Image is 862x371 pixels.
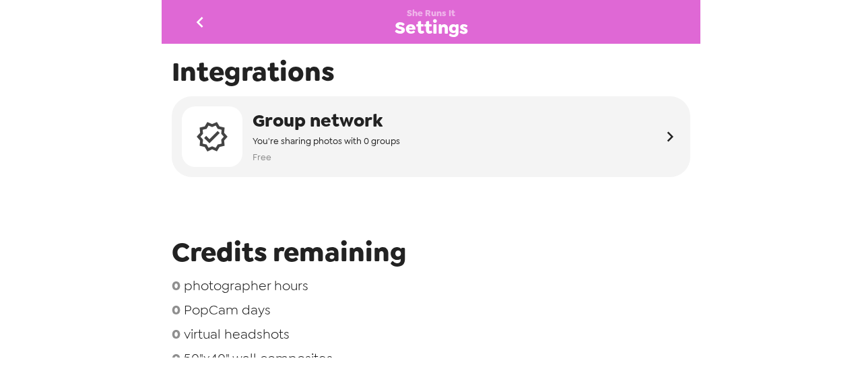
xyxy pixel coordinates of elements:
[407,7,455,19] span: She Runs It
[184,301,271,318] span: PopCam days
[253,108,400,133] span: Group network
[184,349,333,367] span: 50"x40" wall composites
[172,96,690,177] button: Group networkYou're sharing photos with 0 groupsFree
[172,349,180,367] span: 0
[253,133,400,149] span: You're sharing photos with 0 groups
[253,149,400,165] span: Free
[172,277,180,294] span: 0
[172,234,690,270] span: Credits remaining
[172,54,690,90] span: Integrations
[172,301,180,318] span: 0
[395,19,468,37] span: Settings
[172,325,180,343] span: 0
[184,325,290,343] span: virtual headshots
[184,277,308,294] span: photographer hours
